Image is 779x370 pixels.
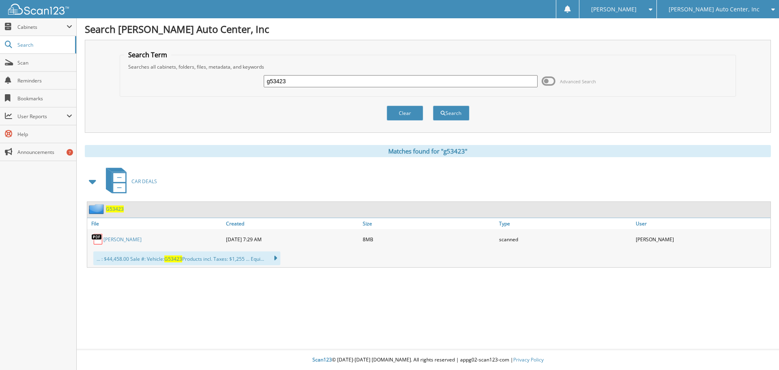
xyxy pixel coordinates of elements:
[17,149,72,156] span: Announcements
[85,22,771,36] h1: Search [PERSON_NAME] Auto Center, Inc
[634,231,770,247] div: [PERSON_NAME]
[513,356,544,363] a: Privacy Policy
[77,350,779,370] div: © [DATE]-[DATE] [DOMAIN_NAME]. All rights reserved | appg02-scan123-com |
[103,236,142,243] a: [PERSON_NAME]
[497,231,634,247] div: scanned
[361,218,497,229] a: Size
[89,204,106,214] img: folder2.png
[634,218,770,229] a: User
[85,145,771,157] div: Matches found for "g53423"
[17,113,67,120] span: User Reports
[17,77,72,84] span: Reminders
[131,178,157,185] span: CAR DEALS
[224,218,361,229] a: Created
[17,59,72,66] span: Scan
[433,106,469,121] button: Search
[387,106,423,121] button: Clear
[591,7,637,12] span: [PERSON_NAME]
[361,231,497,247] div: 8MB
[17,24,67,30] span: Cabinets
[8,4,69,15] img: scan123-logo-white.svg
[497,218,634,229] a: Type
[312,356,332,363] span: Scan123
[17,95,72,102] span: Bookmarks
[91,233,103,245] img: PDF.png
[106,206,124,212] a: G53423
[224,231,361,247] div: [DATE] 7:29 AM
[124,50,171,59] legend: Search Term
[17,131,72,138] span: Help
[164,255,182,262] span: G53423
[87,218,224,229] a: File
[17,41,71,48] span: Search
[101,165,157,197] a: CAR DEALS
[67,149,73,156] div: 7
[669,7,760,12] span: [PERSON_NAME] Auto Center, Inc
[124,63,732,70] div: Searches all cabinets, folders, files, metadata, and keywords
[560,78,596,84] span: Advanced Search
[93,251,280,265] div: ... : $44,458.00 Sale #: Vehicle: Products incl. Taxes: $1,255 ... Equi...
